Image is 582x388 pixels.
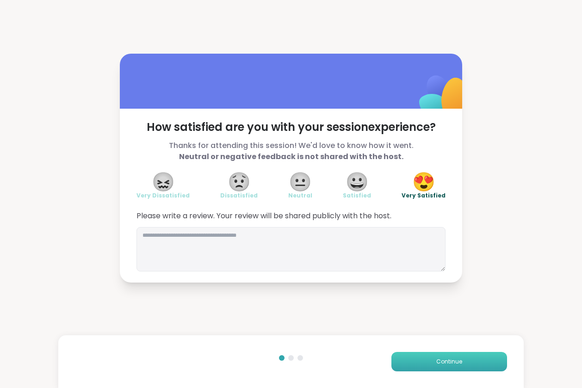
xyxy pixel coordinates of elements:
[343,192,371,199] span: Satisfied
[391,352,507,371] button: Continue
[346,173,369,190] span: 😀
[220,192,258,199] span: Dissatisfied
[136,210,446,222] span: Please write a review. Your review will be shared publicly with the host.
[412,173,435,190] span: 😍
[152,173,175,190] span: 😖
[136,140,446,162] span: Thanks for attending this session! We'd love to know how it went.
[136,120,446,135] span: How satisfied are you with your session experience?
[136,192,190,199] span: Very Dissatisfied
[228,173,251,190] span: 😟
[289,173,312,190] span: 😐
[436,357,462,366] span: Continue
[397,51,489,143] img: ShareWell Logomark
[179,151,403,162] b: Neutral or negative feedback is not shared with the host.
[288,192,312,199] span: Neutral
[402,192,446,199] span: Very Satisfied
